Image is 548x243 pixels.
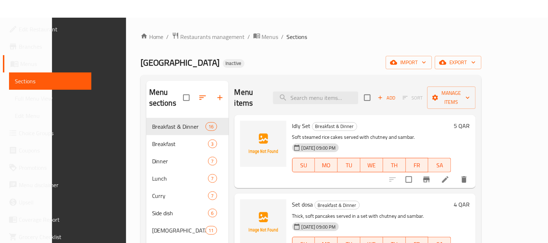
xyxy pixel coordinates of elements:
span: Breakfast [152,140,208,148]
div: Lunch7 [146,170,229,187]
span: Idly Set [292,120,311,131]
span: Grocery Checklist [19,233,86,241]
a: Coupons [3,142,91,159]
span: Breakfast & Dinner [312,122,357,131]
div: items [208,140,217,148]
a: Edit Menu [9,107,91,124]
div: Inactive [223,59,245,68]
span: 16 [206,123,217,130]
span: WE [363,160,380,171]
span: Select to update [401,172,417,187]
span: SA [431,160,448,171]
span: Sections [15,77,86,85]
span: [DEMOGRAPHIC_DATA] special [152,226,206,235]
a: Edit Restaurant [3,21,91,38]
span: Branches [19,42,86,51]
button: SU [292,158,315,172]
p: Thick, soft pancakes served in a set with chutney and sambar. [292,212,451,221]
a: Full Menu View [9,90,91,107]
span: SU [295,160,312,171]
div: [DEMOGRAPHIC_DATA] special11 [146,222,229,239]
div: Side dish6 [146,204,229,222]
button: TH [383,158,406,172]
span: Menu disclaimer [19,181,86,189]
span: Choice Groups [19,129,86,137]
span: export [441,58,476,67]
a: Restaurants management [172,32,245,41]
span: Breakfast & Dinner [152,122,206,131]
span: 3 [208,141,217,147]
a: Upsell [3,194,91,211]
span: Side dish [152,209,208,217]
button: export [435,56,482,69]
span: Set dosa [292,199,313,210]
a: Sections [9,72,91,90]
span: 11 [206,227,217,234]
a: Branches [3,38,91,55]
button: Add section [211,89,229,106]
span: TH [386,160,403,171]
span: Inactive [223,60,245,66]
span: Breakfast & Dinner [315,201,359,209]
div: Lunch [152,174,208,183]
li: / [248,32,250,41]
span: Curry [152,191,208,200]
span: Menus [20,59,86,68]
span: Add item [375,92,398,103]
span: Restaurants management [181,32,245,41]
h6: 5 QAR [454,121,470,131]
a: Menu disclaimer [3,176,91,194]
span: Add [377,94,396,102]
div: items [206,226,217,235]
h2: Menu items [234,87,264,109]
div: Breakfast & Dinner [315,201,360,209]
button: FR [406,158,429,172]
div: Chinese special [152,226,206,235]
span: Sort sections [194,89,211,106]
span: [DATE] 09:00 PM [299,224,339,230]
h2: Menu sections [149,87,183,109]
button: MO [315,158,338,172]
span: Select all sections [179,90,194,105]
div: items [208,157,217,165]
span: Manage items [433,89,470,107]
p: Soft steamed rice cakes served with chutney and sambar. [292,133,451,142]
span: Select section first [398,92,427,103]
span: MO [318,160,335,171]
button: Branch-specific-item [418,171,435,188]
a: Home [141,32,164,41]
span: 7 [208,158,217,165]
div: items [208,174,217,183]
a: Menus [253,32,279,41]
a: Promotions [3,159,91,176]
button: Manage items [427,87,476,109]
span: Coupons [19,146,86,155]
span: Select section [360,90,375,105]
span: Edit Menu [15,111,86,120]
button: Add [375,92,398,103]
span: Upsell [19,198,86,207]
div: items [206,122,217,131]
button: SA [428,158,451,172]
div: items [208,209,217,217]
span: import [392,58,426,67]
button: WE [361,158,383,172]
input: search [273,92,358,104]
span: Edit Restaurant [19,25,86,34]
a: Coverage Report [3,211,91,228]
span: [GEOGRAPHIC_DATA] [141,54,220,71]
li: / [167,32,169,41]
span: Dinner [152,157,208,165]
span: Menus [262,32,279,41]
div: items [208,191,217,200]
div: Breakfast & Dinner16 [146,118,229,135]
button: TU [338,158,361,172]
span: Full Menu View [15,94,86,103]
div: Curry7 [146,187,229,204]
a: Edit menu item [441,175,450,184]
span: Promotions [19,163,86,172]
